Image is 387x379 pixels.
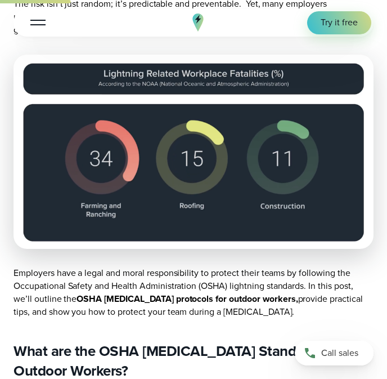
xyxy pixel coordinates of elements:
span: Try it free [321,16,358,29]
p: Employers have a legal and moral responsibility to protect their teams by following the Occupatio... [13,267,373,318]
span: Call sales [321,347,358,360]
img: lightning fatalities [13,55,373,249]
a: Try it free [307,11,371,34]
a: Call sales [295,341,373,365]
strong: OSHA [MEDICAL_DATA] protocols for outdoor workers, [76,292,298,305]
